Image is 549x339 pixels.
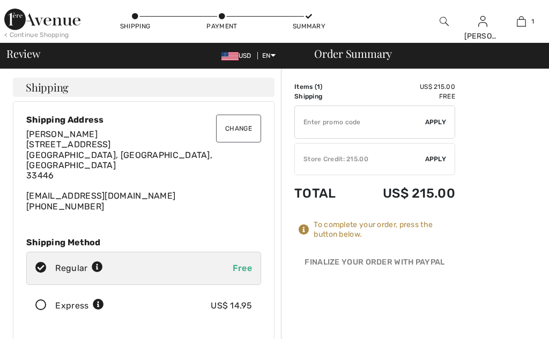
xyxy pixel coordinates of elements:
span: 1 [531,17,534,26]
div: Finalize Your Order with PayPal [294,257,455,273]
div: < Continue Shopping [4,30,69,40]
img: search the website [440,15,449,28]
div: [EMAIL_ADDRESS][DOMAIN_NAME] [PHONE_NUMBER] [26,129,261,212]
div: Payment [206,21,238,31]
span: Apply [425,154,447,164]
span: 1 [317,83,320,91]
button: Change [216,115,261,142]
img: My Bag [517,15,526,28]
img: 1ère Avenue [4,9,80,30]
span: Review [6,48,40,59]
div: Shipping [119,21,151,31]
input: Promo code [295,106,425,138]
span: USD [221,52,256,59]
img: My Info [478,15,487,28]
span: Free [233,263,252,273]
span: Shipping [26,82,69,93]
a: Sign In [478,16,487,26]
div: Order Summary [301,48,543,59]
div: Express [55,299,104,312]
span: Apply [425,117,447,127]
td: Total [294,175,353,212]
div: US$ 14.95 [211,299,252,312]
td: US$ 215.00 [353,175,455,212]
a: 1 [502,15,540,28]
td: Shipping [294,92,353,101]
div: Regular [55,262,103,275]
span: EN [262,52,276,59]
div: Summary [293,21,325,31]
span: [STREET_ADDRESS] [GEOGRAPHIC_DATA], [GEOGRAPHIC_DATA], [GEOGRAPHIC_DATA] 33446 [26,139,212,180]
td: US$ 215.00 [353,82,455,92]
span: [PERSON_NAME] [26,129,98,139]
td: Free [353,92,455,101]
div: Shipping Address [26,115,261,125]
div: Store Credit: 215.00 [295,154,425,164]
div: [PERSON_NAME] [464,31,502,42]
div: To complete your order, press the button below. [314,220,455,239]
img: US Dollar [221,52,239,61]
div: Shipping Method [26,237,261,247]
td: Items ( ) [294,82,353,92]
